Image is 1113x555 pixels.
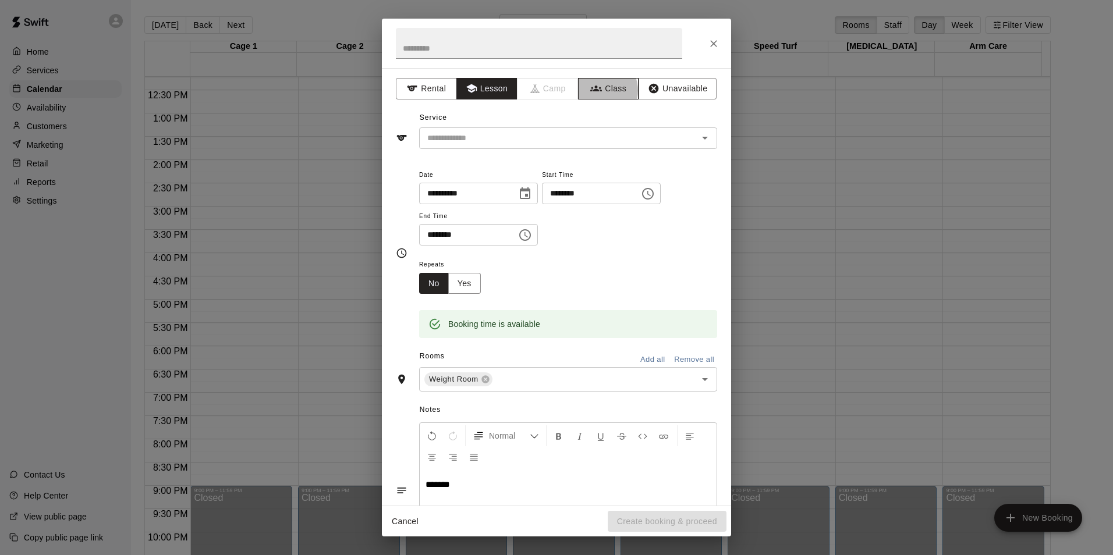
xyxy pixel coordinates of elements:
button: Open [697,130,713,146]
button: Cancel [387,511,424,532]
span: Weight Room [424,373,483,385]
span: Repeats [419,257,490,273]
button: Format Bold [549,425,569,446]
span: Service [420,113,447,122]
span: End Time [419,209,538,225]
button: Undo [422,425,442,446]
button: Insert Link [654,425,674,446]
button: Remove all [671,351,717,369]
button: Unavailable [639,78,717,99]
button: Format Strikethrough [612,425,632,446]
svg: Timing [396,247,407,259]
button: Center Align [422,446,442,467]
div: Weight Room [424,372,492,386]
button: Format Underline [591,425,611,446]
svg: Service [396,132,407,144]
button: Open [697,371,713,387]
span: Notes [420,401,717,419]
button: Lesson [456,78,517,99]
div: outlined button group [419,273,481,294]
button: Formatting Options [468,425,544,446]
span: Start Time [542,168,661,183]
button: Choose time, selected time is 3:00 PM [513,223,537,247]
button: No [419,273,449,294]
span: Date [419,168,538,183]
button: Insert Code [633,425,653,446]
button: Yes [448,273,481,294]
button: Format Italics [570,425,590,446]
svg: Notes [396,485,407,496]
button: Rental [396,78,457,99]
button: Add all [634,351,671,369]
button: Justify Align [464,446,484,467]
span: Normal [489,430,530,442]
button: Choose time, selected time is 2:00 PM [636,182,660,205]
button: Left Align [680,425,700,446]
button: Redo [443,425,463,446]
span: Camps can only be created in the Services page [517,78,579,99]
button: Right Align [443,446,463,467]
button: Choose date, selected date is Sep 15, 2025 [513,182,537,205]
svg: Rooms [396,373,407,385]
span: Rooms [420,352,445,360]
div: Booking time is available [448,314,540,335]
button: Close [703,33,724,54]
button: Class [578,78,639,99]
